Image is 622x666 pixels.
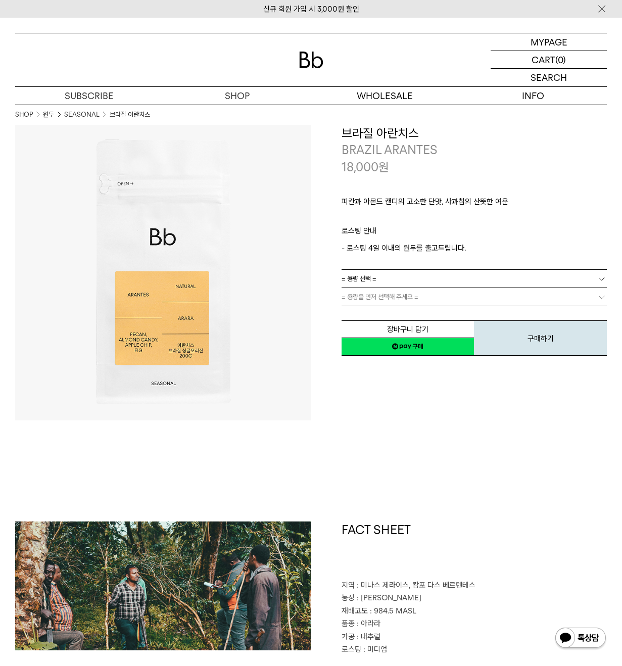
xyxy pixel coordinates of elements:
button: 구매하기 [474,320,607,356]
span: 로스팅 [342,645,361,654]
a: CART (0) [491,51,607,69]
a: 새창 [342,338,474,356]
span: 품종 [342,619,355,628]
img: 브라질 아란치스 [15,521,311,650]
span: : 아라라 [357,619,380,628]
p: BRAZIL ARANTES [342,141,607,159]
p: CART [532,51,555,68]
a: 신규 회원 가입 시 3,000원 할인 [263,5,359,14]
p: SEARCH [531,69,567,86]
span: = 용량을 먼저 선택해 주세요 = [342,288,418,306]
p: WHOLESALE [311,87,459,105]
a: SHOP [15,110,33,120]
h1: FACT SHEET [342,521,607,579]
a: 원두 [43,110,54,120]
span: 가공 [342,632,355,641]
p: 로스팅 안내 [342,225,607,242]
img: 카카오톡 채널 1:1 채팅 버튼 [554,627,607,651]
a: MYPAGE [491,33,607,51]
span: 농장 [342,593,355,602]
button: 장바구니 담기 [342,320,474,338]
a: SEASONAL [64,110,100,120]
h3: 브라질 아란치스 [342,125,607,142]
span: 원 [378,160,389,174]
span: : 미나스 제라이스, 캄포 다스 베르텐테스 [357,581,475,590]
p: - 로스팅 4일 이내의 원두를 출고드립니다. [342,242,607,254]
p: ㅤ [342,213,607,225]
a: SHOP [163,87,311,105]
span: = 용량 선택 = [342,270,376,288]
p: INFO [459,87,607,105]
span: : 미디엄 [363,645,387,654]
span: : [PERSON_NAME] [357,593,421,602]
p: 18,000 [342,159,389,176]
p: MYPAGE [531,33,567,51]
img: 브라질 아란치스 [15,125,311,421]
span: 지역 [342,581,355,590]
span: : 내추럴 [357,632,380,641]
li: 브라질 아란치스 [110,110,150,120]
a: SUBSCRIBE [15,87,163,105]
span: : 984.5 MASL [370,606,416,615]
span: 재배고도 [342,606,368,615]
p: 피칸과 아몬드 캔디의 고소한 단맛, 사과칩의 산뜻한 여운 [342,196,607,213]
img: 로고 [299,52,323,68]
p: (0) [555,51,566,68]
